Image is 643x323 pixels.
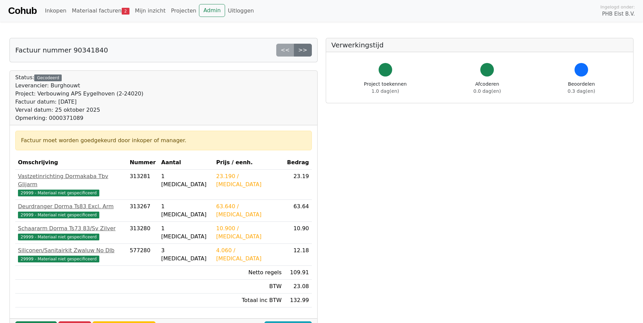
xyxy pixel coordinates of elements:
[214,266,284,280] td: Netto regels
[42,4,69,18] a: Inkopen
[132,4,168,18] a: Mijn inzicht
[15,156,127,170] th: Omschrijving
[602,10,635,18] span: PHB Elst B.V.
[18,202,124,219] a: Deurdranger Dorma Ts83 Excl. Arm29999 - Materiaal niet gespecificeerd
[214,280,284,294] td: BTW
[127,170,159,200] td: 313281
[214,294,284,307] td: Totaal inc BTW
[474,81,501,95] div: Afcoderen
[284,294,312,307] td: 132.99
[122,8,129,15] span: 2
[18,224,124,241] a: Schaararm Dorma Ts73 83/Sv Zilver29999 - Materiaal niet gespecificeerd
[364,81,407,95] div: Project toekennen
[216,224,282,241] div: 10.900 / [MEDICAL_DATA]
[15,46,108,54] h5: Factuur nummer 90341840
[15,114,143,122] div: Opmerking: 0000371089
[161,246,211,263] div: 3 [MEDICAL_DATA]
[15,82,143,90] div: Leverancier: Burghouwt
[474,88,501,94] span: 0.0 dag(en)
[294,44,312,57] a: >>
[34,74,62,81] div: Gecodeerd
[600,4,635,10] span: Ingelogd onder:
[161,224,211,241] div: 1 [MEDICAL_DATA]
[216,202,282,219] div: 63.640 / [MEDICAL_DATA]
[216,246,282,263] div: 4.060 / [MEDICAL_DATA]
[161,202,211,219] div: 1 [MEDICAL_DATA]
[331,41,628,49] h5: Verwerkingstijd
[127,156,159,170] th: Nummer
[21,136,306,145] div: Factuur moet worden goedgekeurd door inkoper of manager.
[18,212,99,218] span: 29999 - Materiaal niet gespecificeerd
[18,246,124,255] div: Siliconen/Sanitairkit Zwaluw No Dlb
[18,246,124,263] a: Siliconen/Sanitairkit Zwaluw No Dlb29999 - Materiaal niet gespecificeerd
[168,4,199,18] a: Projecten
[284,170,312,200] td: 23.19
[15,98,143,106] div: Factuur datum: [DATE]
[127,200,159,222] td: 313267
[568,88,595,94] span: 0.3 dag(en)
[284,266,312,280] td: 109.91
[18,172,124,189] div: Vastzetinrichting Dormakaba Tbv Glijarm
[568,81,595,95] div: Beoordelen
[284,222,312,244] td: 10.90
[284,156,312,170] th: Bedrag
[225,4,257,18] a: Uitloggen
[18,256,99,262] span: 29999 - Materiaal niet gespecificeerd
[284,200,312,222] td: 63.64
[15,73,143,122] div: Status:
[161,172,211,189] div: 1 [MEDICAL_DATA]
[214,156,284,170] th: Prijs / eenh.
[18,190,99,196] span: 29999 - Materiaal niet gespecificeerd
[284,244,312,266] td: 12.18
[216,172,282,189] div: 23.190 / [MEDICAL_DATA]
[15,106,143,114] div: Verval datum: 25 oktober 2025
[127,222,159,244] td: 313280
[18,224,124,233] div: Schaararm Dorma Ts73 83/Sv Zilver
[159,156,214,170] th: Aantal
[284,280,312,294] td: 23.08
[18,234,99,240] span: 29999 - Materiaal niet gespecificeerd
[15,90,143,98] div: Project: Verbouwing APS Eygelhoven (2-24020)
[18,202,124,211] div: Deurdranger Dorma Ts83 Excl. Arm
[18,172,124,197] a: Vastzetinrichting Dormakaba Tbv Glijarm29999 - Materiaal niet gespecificeerd
[8,3,37,19] a: Cohub
[199,4,225,17] a: Admin
[69,4,132,18] a: Materiaal facturen2
[127,244,159,266] td: 577280
[371,88,399,94] span: 1.0 dag(en)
